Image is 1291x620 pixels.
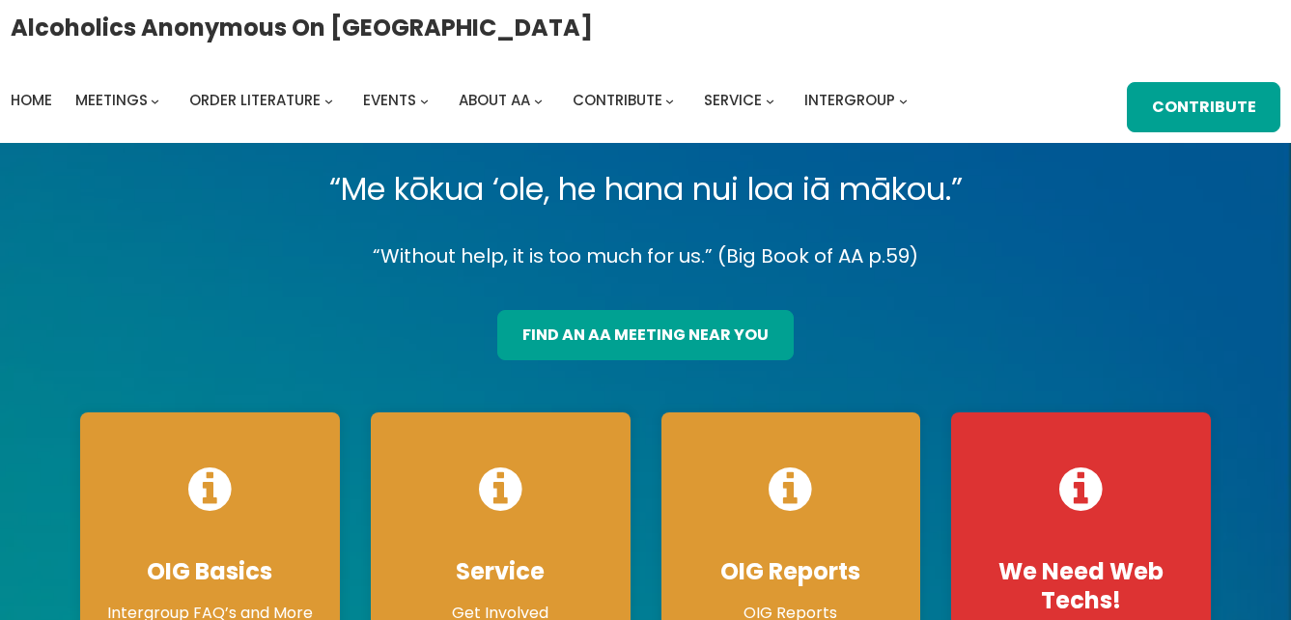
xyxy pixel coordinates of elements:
[665,96,674,104] button: Contribute submenu
[363,90,416,110] span: Events
[75,87,148,114] a: Meetings
[189,90,321,110] span: Order Literature
[804,90,895,110] span: Intergroup
[11,90,52,110] span: Home
[324,96,333,104] button: Order Literature submenu
[573,87,662,114] a: Contribute
[681,557,902,586] h4: OIG Reports
[11,7,593,48] a: Alcoholics Anonymous on [GEOGRAPHIC_DATA]
[766,96,774,104] button: Service submenu
[151,96,159,104] button: Meetings submenu
[11,87,52,114] a: Home
[497,310,793,360] a: find an aa meeting near you
[459,87,530,114] a: About AA
[65,240,1226,273] p: “Without help, it is too much for us.” (Big Book of AA p.59)
[75,90,148,110] span: Meetings
[65,162,1226,216] p: “Me kōkua ‘ole, he hana nui loa iā mākou.”
[704,87,762,114] a: Service
[573,90,662,110] span: Contribute
[99,557,321,586] h4: OIG Basics
[804,87,895,114] a: Intergroup
[970,557,1192,615] h4: We Need Web Techs!
[1127,82,1280,132] a: Contribute
[534,96,543,104] button: About AA submenu
[11,87,914,114] nav: Intergroup
[390,557,611,586] h4: Service
[704,90,762,110] span: Service
[459,90,530,110] span: About AA
[420,96,429,104] button: Events submenu
[363,87,416,114] a: Events
[899,96,908,104] button: Intergroup submenu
